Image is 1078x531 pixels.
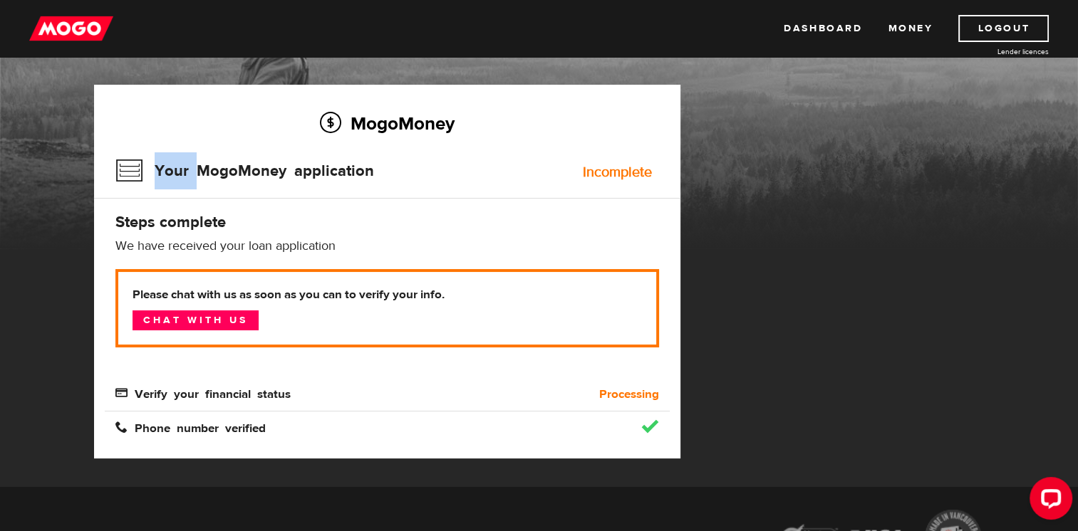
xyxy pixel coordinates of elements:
a: Logout [958,15,1049,42]
h2: MogoMoney [115,108,659,138]
h3: Your MogoMoney application [115,152,374,189]
img: mogo_logo-11ee424be714fa7cbb0f0f49df9e16ec.png [29,15,113,42]
a: Lender licences [942,46,1049,57]
a: Money [888,15,933,42]
a: Dashboard [784,15,862,42]
a: Chat with us [133,310,259,330]
b: Processing [599,386,659,403]
p: We have received your loan application [115,238,659,255]
b: Please chat with us as soon as you can to verify your info. [133,286,642,303]
h4: Steps complete [115,212,659,232]
div: Incomplete [583,165,652,179]
iframe: LiveChat chat widget [1018,471,1078,531]
span: Phone number verified [115,421,266,433]
span: Verify your financial status [115,387,291,399]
